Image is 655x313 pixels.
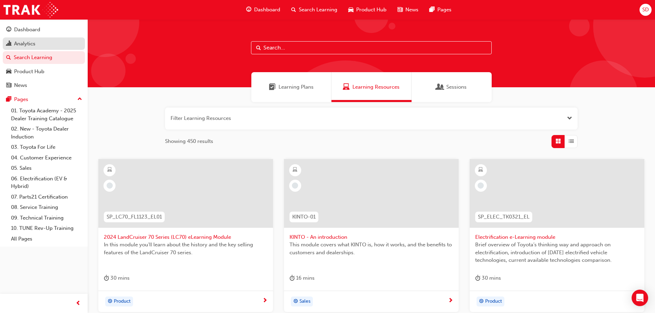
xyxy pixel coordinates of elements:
[6,69,11,75] span: car-icon
[475,233,639,241] span: Electrification e-Learning module
[3,93,85,106] button: Pages
[6,55,11,61] span: search-icon
[293,166,297,175] span: learningResourceType_ELEARNING-icon
[114,298,131,305] span: Product
[107,182,113,189] span: learningRecordVerb_NONE-icon
[475,274,501,282] div: 30 mins
[3,23,85,36] a: Dashboard
[246,5,251,14] span: guage-icon
[6,82,11,89] span: news-icon
[478,182,484,189] span: learningRecordVerb_NONE-icon
[8,163,85,174] a: 05. Sales
[348,5,353,14] span: car-icon
[299,6,337,14] span: Search Learning
[291,5,296,14] span: search-icon
[3,65,85,78] a: Product Hub
[14,81,27,89] div: News
[556,137,561,145] span: Grid
[8,192,85,202] a: 07. Parts21 Certification
[356,6,386,14] span: Product Hub
[8,174,85,192] a: 06. Electrification (EV & Hybrid)
[104,274,130,282] div: 30 mins
[76,299,81,308] span: prev-icon
[3,2,58,18] img: Trak
[279,83,314,91] span: Learning Plans
[14,26,40,34] div: Dashboard
[284,159,459,312] a: KINTO-01KINTO - An introductionThis module covers what KINTO is, how it works, and the benefits t...
[8,213,85,223] a: 09. Technical Training
[475,241,639,264] span: Brief overview of Toyota’s thinking way and approach on electrification, introduction of [DATE] e...
[286,3,343,17] a: search-iconSearch Learning
[299,298,310,305] span: Sales
[397,5,403,14] span: news-icon
[3,79,85,92] a: News
[14,40,35,48] div: Analytics
[632,290,648,306] div: Open Intercom Messenger
[108,297,112,306] span: target-icon
[290,233,453,241] span: KINTO - An introduction
[437,6,451,14] span: Pages
[254,6,280,14] span: Dashboard
[8,153,85,163] a: 04. Customer Experience
[251,72,331,102] a: Learning PlansLearning Plans
[269,83,276,91] span: Learning Plans
[475,274,480,282] span: duration-icon
[293,297,298,306] span: target-icon
[6,97,11,103] span: pages-icon
[8,223,85,234] a: 10. TUNE Rev-Up Training
[104,241,268,256] span: In this module you'll learn about the history and the key selling features of the LandCruiser 70 ...
[251,41,492,54] input: Search...
[14,68,44,76] div: Product Hub
[107,166,112,175] span: learningResourceType_ELEARNING-icon
[77,95,82,104] span: up-icon
[343,3,392,17] a: car-iconProduct Hub
[569,137,574,145] span: List
[642,6,649,14] span: SD
[8,142,85,153] a: 03. Toyota For Life
[8,202,85,213] a: 08. Service Training
[3,51,85,64] a: Search Learning
[3,22,85,93] button: DashboardAnalyticsSearch LearningProduct HubNews
[107,213,162,221] span: SP_LC70_FL1123_EL01
[478,166,483,175] span: learningResourceType_ELEARNING-icon
[292,213,316,221] span: KINTO-01
[470,159,644,312] a: SP_ELEC_TK0321_ELElectrification e-Learning moduleBrief overview of Toyota’s thinking way and app...
[256,44,261,52] span: Search
[98,159,273,312] a: SP_LC70_FL1123_EL012024 LandCruiser 70 Series (LC70) eLearning ModuleIn this module you'll learn ...
[292,182,298,189] span: learningRecordVerb_NONE-icon
[352,83,400,91] span: Learning Resources
[412,72,492,102] a: SessionsSessions
[14,96,28,103] div: Pages
[405,6,418,14] span: News
[429,5,435,14] span: pages-icon
[8,105,85,124] a: 01. Toyota Academy - 2025 Dealer Training Catalogue
[392,3,424,17] a: news-iconNews
[3,37,85,50] a: Analytics
[290,274,295,282] span: duration-icon
[104,233,268,241] span: 2024 LandCruiser 70 Series (LC70) eLearning Module
[6,41,11,47] span: chart-icon
[567,114,572,122] button: Open the filter
[165,137,213,145] span: Showing 450 results
[8,124,85,142] a: 02. New - Toyota Dealer Induction
[6,27,11,33] span: guage-icon
[290,274,315,282] div: 16 mins
[437,83,444,91] span: Sessions
[8,234,85,244] a: All Pages
[290,241,453,256] span: This module covers what KINTO is, how it works, and the benefits to customers and dealerships.
[331,72,412,102] a: Learning ResourcesLearning Resources
[262,298,268,304] span: next-icon
[478,213,530,221] span: SP_ELEC_TK0321_EL
[448,298,453,304] span: next-icon
[424,3,457,17] a: pages-iconPages
[241,3,286,17] a: guage-iconDashboard
[104,274,109,282] span: duration-icon
[446,83,467,91] span: Sessions
[343,83,350,91] span: Learning Resources
[485,298,502,305] span: Product
[640,4,652,16] button: SD
[479,297,484,306] span: target-icon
